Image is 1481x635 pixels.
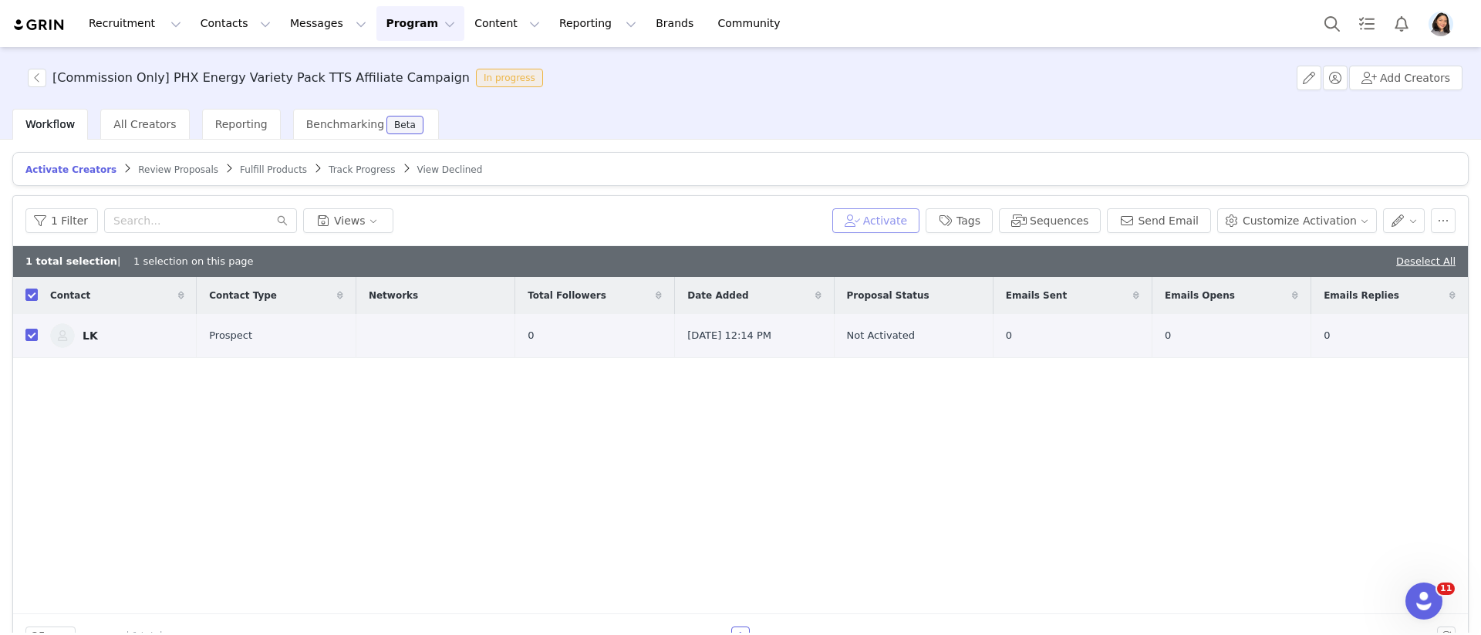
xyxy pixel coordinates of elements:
span: 0 [1165,328,1171,343]
span: Contact Type [209,289,277,302]
span: 0 [1006,328,1012,343]
span: [DATE] 12:14 PM [687,328,771,343]
i: icon: search [277,215,288,226]
span: Benchmarking [306,118,384,130]
span: Review Proposals [138,164,218,175]
img: 2b480270-d889-4394-a4e9-820b20aeff80.jpeg [1429,12,1453,36]
button: Messages [281,6,376,41]
span: Activate Creators [25,164,116,175]
span: Contact [50,289,90,302]
span: In progress [476,69,543,87]
span: Reporting [215,118,268,130]
h3: [Commission Only] PHX Energy Variety Pack TTS Affiliate Campaign [52,69,470,87]
a: Deselect All [1396,255,1456,267]
a: Community [709,6,797,41]
span: Proposal Status [847,289,929,302]
button: Activate [832,208,919,233]
img: f5cdf045-76d1-4ce3-9732-c3f0290d586d--s.jpg [50,323,75,348]
button: Program [376,6,464,41]
button: Customize Activation [1217,208,1377,233]
span: Workflow [25,118,75,130]
span: Track Progress [329,164,395,175]
a: LK [50,323,184,348]
span: Emails Opens [1165,289,1235,302]
span: Emails Replies [1324,289,1399,302]
div: Beta [394,120,416,130]
input: Search... [104,208,297,233]
img: grin logo [12,18,66,32]
span: Emails Sent [1006,289,1067,302]
button: 1 Filter [25,208,98,233]
span: Networks [369,289,418,302]
span: [object Object] [28,69,549,87]
span: Prospect [209,328,252,343]
div: | 1 selection on this page [25,254,254,269]
button: Search [1315,6,1349,41]
b: 1 total selection [25,255,117,267]
button: Sequences [999,208,1101,233]
a: Tasks [1350,6,1384,41]
button: Reporting [550,6,646,41]
button: Contacts [191,6,280,41]
span: Fulfill Products [240,164,307,175]
button: Add Creators [1349,66,1462,90]
button: Views [303,208,393,233]
span: Not Activated [847,328,915,343]
div: LK [83,329,98,342]
button: Content [465,6,549,41]
span: Date Added [687,289,748,302]
span: View Declined [417,164,483,175]
span: Total Followers [528,289,606,302]
span: All Creators [113,118,176,130]
button: Tags [926,208,993,233]
button: Notifications [1385,6,1419,41]
button: Profile [1419,12,1469,36]
button: Recruitment [79,6,191,41]
span: 11 [1437,583,1455,595]
span: 0 [528,328,534,343]
iframe: Intercom live chat [1405,583,1442,620]
a: Brands [646,6,707,41]
span: 0 [1324,328,1330,343]
button: Send Email [1107,208,1211,233]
